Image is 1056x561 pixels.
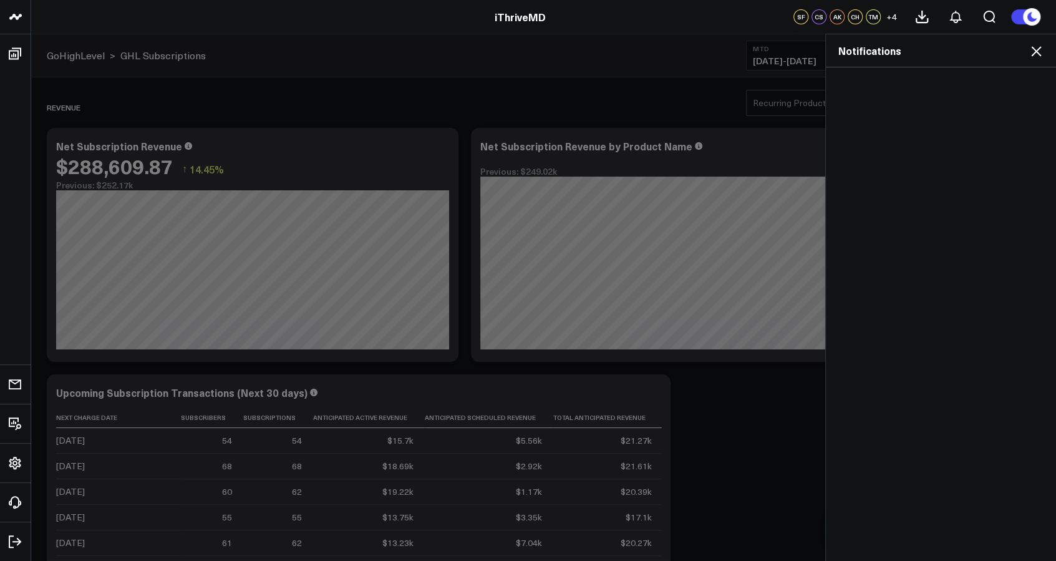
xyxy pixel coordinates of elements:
[811,9,826,24] div: CS
[838,44,1044,57] h2: Notifications
[866,9,881,24] div: TM
[886,12,897,21] span: + 4
[848,9,863,24] div: CH
[884,9,899,24] button: +4
[830,9,845,24] div: AK
[495,10,546,24] a: iThriveMD
[793,9,808,24] div: SF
